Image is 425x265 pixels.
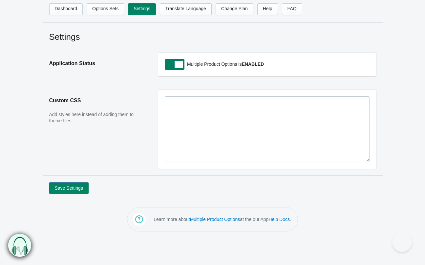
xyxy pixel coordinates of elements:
[257,3,278,15] a: Help
[268,217,290,222] a: Help Docs
[160,3,212,15] a: Translate Language
[154,216,291,223] p: Learn more about at the our App .
[242,61,264,67] b: ENABLED
[128,3,156,15] a: Settings
[185,59,370,69] p: Multiple Product Options is
[392,232,412,252] iframe: Toggle Customer Support
[49,90,145,111] h2: Custom CSS
[49,3,83,15] a: Dashboard
[216,3,253,15] a: Change Plan
[8,234,31,257] img: bxm.png
[49,53,145,74] h2: Application Status
[87,3,124,15] a: Options Sets
[49,111,145,124] p: Add styles here instead of adding them to theme files.
[190,217,240,222] a: Multiple Product Options
[49,182,89,194] button: Save Settings
[282,3,302,15] a: FAQ
[49,31,376,43] h2: Settings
